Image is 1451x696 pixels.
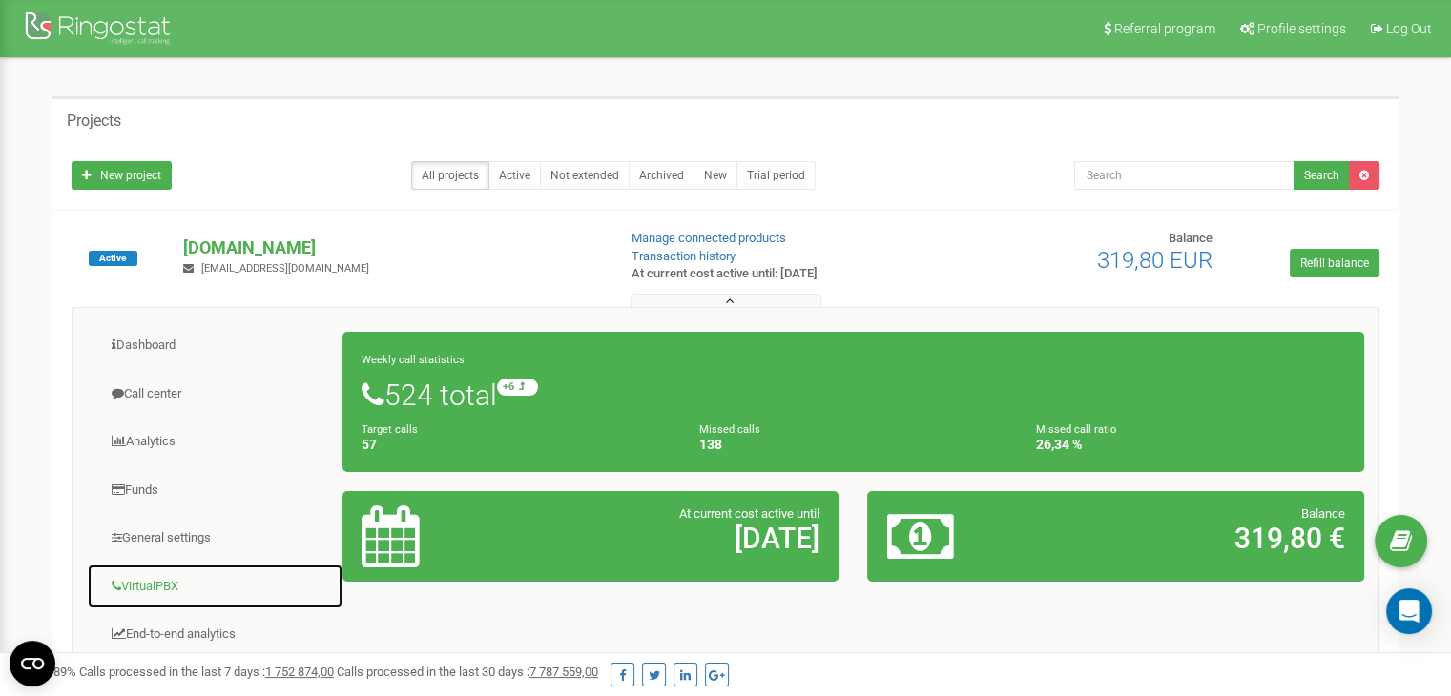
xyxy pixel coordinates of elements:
u: 7 787 559,00 [529,665,598,679]
h5: Projects [67,113,121,130]
a: Trial period [736,161,816,190]
span: At current cost active until [679,506,819,521]
h2: [DATE] [524,522,819,554]
h4: 138 [699,438,1008,452]
button: Search [1294,161,1350,190]
a: New project [72,161,172,190]
span: Calls processed in the last 30 days : [337,665,598,679]
span: 319,80 EUR [1097,247,1213,274]
small: Target calls [362,423,418,436]
small: Weekly call statistics [362,354,465,366]
a: Refill balance [1290,249,1379,277]
span: Balance [1169,231,1213,245]
button: Open CMP widget [10,641,55,686]
u: 1 752 874,00 [265,665,334,679]
a: General settings [87,515,343,562]
a: Analytics [87,419,343,465]
div: Open Intercom Messenger [1386,588,1432,634]
span: Referral program [1114,21,1215,36]
span: Balance [1301,506,1345,521]
a: VirtualPBX [87,563,343,610]
a: Dashboard [87,322,343,369]
a: New [694,161,737,190]
a: Active [488,161,541,190]
span: Profile settings [1257,21,1346,36]
a: Call center [87,371,343,418]
a: Funds [87,467,343,514]
p: [DOMAIN_NAME] [183,235,600,260]
span: Active [89,251,137,266]
small: +6 [497,379,538,396]
h2: 319,80 € [1049,522,1345,554]
small: Missed calls [699,423,760,436]
a: Not extended [540,161,630,190]
a: All projects [411,161,489,190]
span: Calls processed in the last 7 days : [79,665,334,679]
h1: 524 total [362,379,1345,411]
a: End-to-end analytics [87,611,343,658]
p: At current cost active until: [DATE] [632,265,937,283]
a: Manage connected products [632,231,786,245]
span: Log Out [1386,21,1432,36]
input: Search [1074,161,1295,190]
h4: 26,34 % [1036,438,1345,452]
h4: 57 [362,438,671,452]
small: Missed call ratio [1036,423,1116,436]
a: Transaction history [632,249,736,263]
a: Archived [629,161,694,190]
span: [EMAIL_ADDRESS][DOMAIN_NAME] [201,262,369,275]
